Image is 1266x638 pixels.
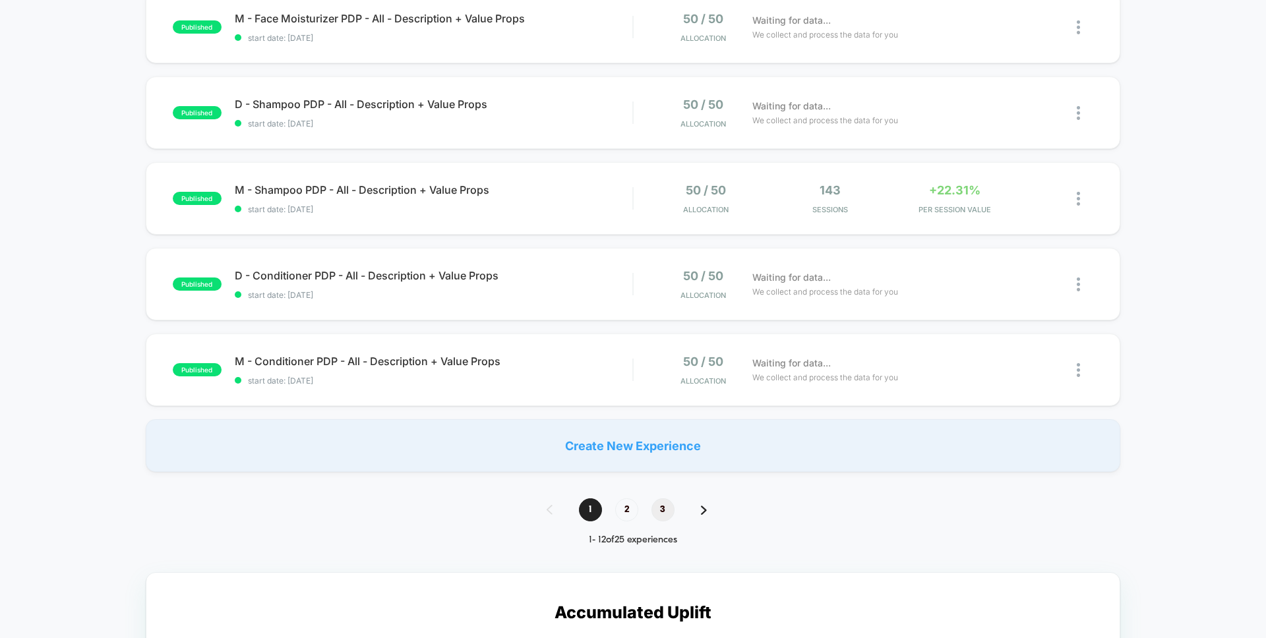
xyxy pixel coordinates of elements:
p: Accumulated Uplift [555,602,711,622]
span: Allocation [683,205,729,214]
span: Waiting for data... [752,270,831,285]
span: Allocation [680,119,726,129]
span: start date: [DATE] [235,33,632,43]
span: Allocation [680,291,726,300]
span: 2 [615,498,638,521]
span: 143 [820,183,841,197]
span: published [173,20,222,34]
span: M - Conditioner PDP - All - Description + Value Props [235,355,632,368]
span: published [173,363,222,376]
span: Allocation [680,34,726,43]
img: close [1077,363,1080,377]
img: close [1077,192,1080,206]
span: published [173,192,222,205]
span: We collect and process the data for you [752,371,898,384]
span: We collect and process the data for you [752,114,898,127]
span: We collect and process the data for you [752,28,898,41]
img: close [1077,20,1080,34]
span: PER SESSION VALUE [895,205,1013,214]
span: start date: [DATE] [235,204,632,214]
span: published [173,106,222,119]
div: Create New Experience [146,419,1120,472]
span: Waiting for data... [752,99,831,113]
span: D - Conditioner PDP - All - Description + Value Props [235,269,632,282]
span: D - Shampoo PDP - All - Description + Value Props [235,98,632,111]
span: Waiting for data... [752,13,831,28]
span: start date: [DATE] [235,290,632,300]
span: We collect and process the data for you [752,285,898,298]
span: M - Face Moisturizer PDP - All - Description + Value Props [235,12,632,25]
img: close [1077,106,1080,120]
span: start date: [DATE] [235,376,632,386]
span: 50 / 50 [683,98,723,111]
span: Waiting for data... [752,356,831,370]
span: start date: [DATE] [235,119,632,129]
img: close [1077,277,1080,291]
span: +22.31% [929,183,980,197]
span: 3 [651,498,675,521]
span: Allocation [680,376,726,386]
span: published [173,277,222,291]
span: Sessions [771,205,889,214]
span: 50 / 50 [683,269,723,283]
span: 1 [579,498,602,521]
span: 50 / 50 [686,183,726,197]
span: 50 / 50 [683,12,723,26]
img: pagination forward [701,506,707,515]
div: 1 - 12 of 25 experiences [533,535,733,546]
span: M - Shampoo PDP - All - Description + Value Props [235,183,632,196]
span: 50 / 50 [683,355,723,368]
